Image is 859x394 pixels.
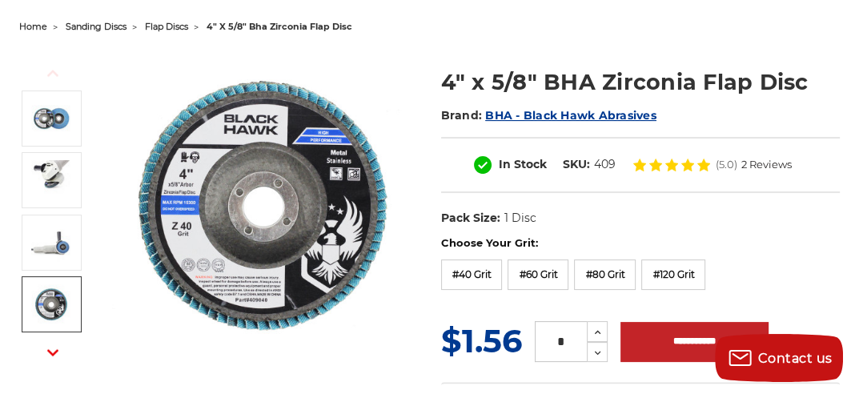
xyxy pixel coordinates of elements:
[485,108,656,123] a: BHA - Black Hawk Abrasives
[31,223,71,263] img: BHA Zirconia flap disc attached to a 4-inch angle grinder for general sanding
[107,50,419,361] img: 4-inch BHA Zirconia flap disc with 40 grit designed for aggressive metal sanding and grinding
[207,21,352,32] span: 4" x 5/8" bha zirconia flap disc
[441,108,483,123] span: Brand:
[441,321,522,360] span: $1.56
[716,159,737,170] span: (5.0)
[441,210,500,227] dt: Pack Size:
[594,156,616,173] dd: 409
[34,56,72,90] button: Previous
[145,21,188,32] a: flap discs
[504,210,536,227] dd: 1 Disc
[31,160,71,200] img: BHA 4-inch Zirconia flap disc on angle grinder for metal deburring and paint removal
[31,284,71,324] img: BHA 4-inch flap discs with premium 40 grit Zirconia for professional grinding performance
[34,335,72,369] button: Next
[758,351,833,366] span: Contact us
[741,159,792,170] span: 2 Reviews
[715,334,843,382] button: Contact us
[563,156,590,173] dt: SKU:
[66,21,126,32] a: sanding discs
[499,157,547,171] span: In Stock
[19,21,47,32] a: home
[441,235,841,251] label: Choose Your Grit:
[441,66,841,98] h1: 4" x 5/8" BHA Zirconia Flap Disc
[31,98,71,139] img: 4-inch BHA Zirconia flap disc with 40 grit designed for aggressive metal sanding and grinding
